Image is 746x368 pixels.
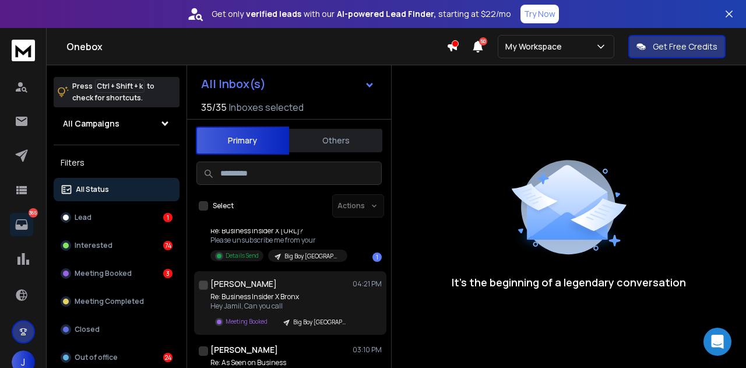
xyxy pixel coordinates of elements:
div: 24 [163,353,173,362]
button: Meeting Completed [54,290,180,313]
div: 74 [163,241,173,250]
p: Get Free Credits [653,41,717,52]
p: Meeting Completed [75,297,144,306]
span: Ctrl + Shift + k [95,79,145,93]
p: Re: Business Insider X Bronx [210,292,350,302]
p: Press to check for shortcuts. [72,80,154,104]
p: Re: Business Insider X [URL]? [210,226,347,236]
h1: Onebox [66,40,446,54]
img: logo [12,40,35,61]
p: Out of office [75,353,118,362]
button: Meeting Booked3 [54,262,180,285]
button: Get Free Credits [628,35,726,58]
button: All Inbox(s) [192,72,384,96]
p: Hey Jamil, Can you call [210,302,350,311]
p: Closed [75,325,100,334]
button: All Status [54,178,180,201]
p: 365 [29,208,38,218]
p: Get only with our starting at $22/mo [212,8,511,20]
a: 365 [10,213,33,236]
p: Try Now [524,8,555,20]
p: Big Boy [GEOGRAPHIC_DATA] [284,252,340,261]
span: 35 / 35 [201,100,227,114]
span: 50 [479,37,487,45]
div: 3 [163,269,173,278]
p: Big Boy [GEOGRAPHIC_DATA] [293,318,349,327]
div: 1 [163,213,173,222]
label: Select [213,201,234,211]
button: Others [289,128,382,153]
p: Details Send [226,251,259,260]
button: Interested74 [54,234,180,257]
p: Please unsubscribe me from your [210,236,347,245]
strong: verified leads [246,8,301,20]
button: Try Now [520,5,559,23]
h1: All Inbox(s) [201,78,266,90]
h3: Inboxes selected [229,100,304,114]
button: All Campaigns [54,112,180,135]
p: My Workspace [505,41,566,52]
h1: [PERSON_NAME] [210,278,277,290]
h3: Filters [54,155,180,171]
div: Open Intercom Messenger [703,328,731,356]
h1: All Campaigns [63,118,119,129]
p: It’s the beginning of a legendary conversation [452,274,686,290]
button: Closed [54,318,180,341]
p: Lead [75,213,92,222]
p: Re: As Seen on Business [210,358,342,367]
div: 1 [372,253,382,262]
h1: [PERSON_NAME] [210,344,278,356]
strong: AI-powered Lead Finder, [337,8,436,20]
p: Meeting Booked [75,269,132,278]
button: Primary [196,127,289,155]
p: 03:10 PM [353,345,382,355]
p: Interested [75,241,112,250]
p: All Status [76,185,109,194]
button: Lead1 [54,206,180,229]
p: Meeting Booked [226,317,268,326]
p: 04:21 PM [353,279,382,289]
